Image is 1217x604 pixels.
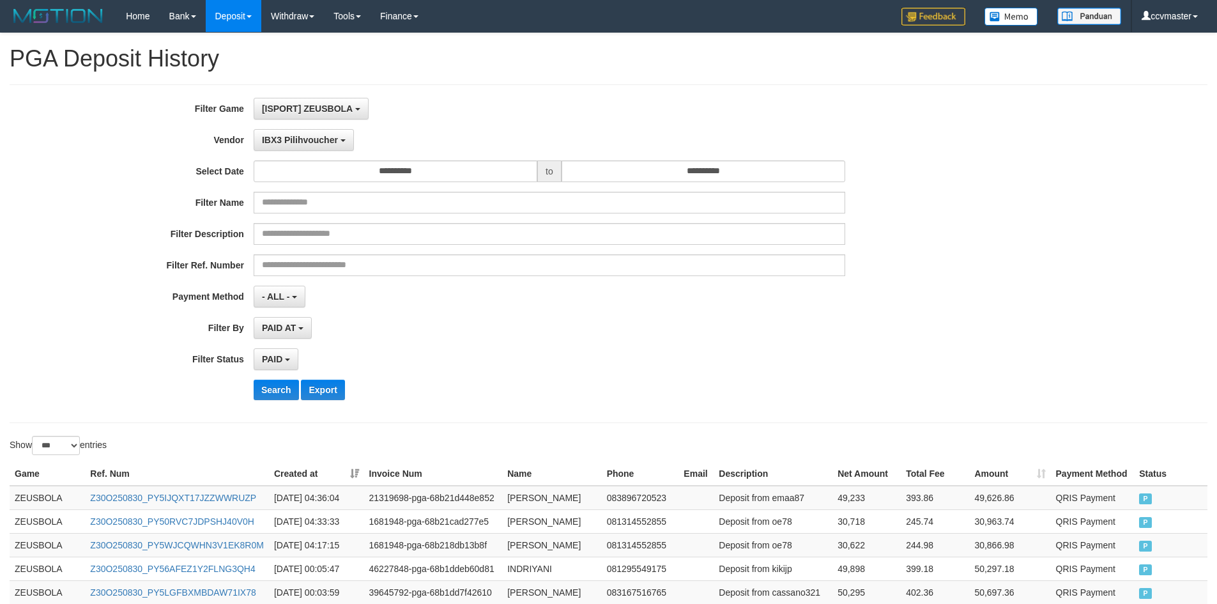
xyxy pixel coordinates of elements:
img: MOTION_logo.png [10,6,107,26]
td: 21319698-pga-68b21d448e852 [364,486,503,510]
td: 30,622 [832,533,901,557]
span: PAID [1139,493,1152,504]
td: [DATE] 04:33:33 [269,509,364,533]
img: Button%20Memo.svg [984,8,1038,26]
td: ZEUSBOLA [10,509,85,533]
span: PAID [1139,517,1152,528]
td: Deposit from oe78 [714,533,832,557]
td: 30,866.98 [969,533,1050,557]
th: Description [714,462,832,486]
th: Amount: activate to sort column ascending [969,462,1050,486]
th: Net Amount [832,462,901,486]
span: PAID [262,354,282,364]
td: 50,297.18 [969,557,1050,580]
h1: PGA Deposit History [10,46,1207,72]
span: PAID AT [262,323,296,333]
label: Show entries [10,436,107,455]
img: panduan.png [1057,8,1121,25]
button: Export [301,380,344,400]
button: - ALL - [254,286,305,307]
th: Game [10,462,85,486]
td: 49,898 [832,557,901,580]
td: 30,963.74 [969,509,1050,533]
th: Status [1134,462,1207,486]
td: QRIS Payment [1051,580,1135,604]
td: 402.36 [901,580,969,604]
td: 393.86 [901,486,969,510]
th: Name [502,462,601,486]
td: ZEUSBOLA [10,533,85,557]
td: 49,626.86 [969,486,1050,510]
td: 49,233 [832,486,901,510]
td: Deposit from oe78 [714,509,832,533]
td: 081314552855 [602,509,679,533]
td: 399.18 [901,557,969,580]
td: [PERSON_NAME] [502,486,601,510]
td: [PERSON_NAME] [502,509,601,533]
button: Search [254,380,299,400]
td: 46227848-pga-68b1ddeb60d81 [364,557,503,580]
td: 081295549175 [602,557,679,580]
td: INDRIYANI [502,557,601,580]
th: Email [678,462,714,486]
button: PAID [254,348,298,370]
td: 083896720523 [602,486,679,510]
th: Ref. Num [85,462,269,486]
select: Showentries [32,436,80,455]
td: ZEUSBOLA [10,486,85,510]
td: 1681948-pga-68b218db13b8f [364,533,503,557]
span: PAID [1139,541,1152,552]
td: Deposit from cassano321 [714,580,832,604]
td: 30,718 [832,509,901,533]
td: 245.74 [901,509,969,533]
a: Z30O250830_PY5LGFBXMBDAW71IX78 [90,587,256,598]
th: Invoice Num [364,462,503,486]
span: IBX3 Pilihvoucher [262,135,338,145]
td: QRIS Payment [1051,533,1135,557]
button: PAID AT [254,317,312,339]
th: Total Fee [901,462,969,486]
td: 39645792-pga-68b1dd7f42610 [364,580,503,604]
span: - ALL - [262,291,290,302]
td: [DATE] 00:03:59 [269,580,364,604]
span: [ISPORT] ZEUSBOLA [262,104,353,114]
td: 1681948-pga-68b21cad277e5 [364,509,503,533]
td: QRIS Payment [1051,486,1135,510]
td: [PERSON_NAME] [502,580,601,604]
td: 083167516765 [602,580,679,604]
span: PAID [1139,564,1152,575]
td: 081314552855 [602,533,679,557]
td: 50,295 [832,580,901,604]
td: 50,697.36 [969,580,1050,604]
td: [DATE] 00:05:47 [269,557,364,580]
td: QRIS Payment [1051,557,1135,580]
a: Z30O250830_PY56AFEZ1Y2FLNG3QH4 [90,564,255,574]
button: IBX3 Pilihvoucher [254,129,354,151]
td: [PERSON_NAME] [502,533,601,557]
span: PAID [1139,588,1152,599]
a: Z30O250830_PY50RVC7JDPSHJ40V0H [90,516,254,527]
button: [ISPORT] ZEUSBOLA [254,98,369,120]
th: Created at: activate to sort column ascending [269,462,364,486]
td: QRIS Payment [1051,509,1135,533]
td: Deposit from kikijp [714,557,832,580]
span: to [537,160,562,182]
td: [DATE] 04:17:15 [269,533,364,557]
img: Feedback.jpg [901,8,965,26]
a: Z30O250830_PY5WJCQWHN3V1EK8R0M [90,540,264,550]
th: Payment Method [1051,462,1135,486]
td: 244.98 [901,533,969,557]
a: Z30O250830_PY5IJQXT17JZZWWRUZP [90,493,256,503]
th: Phone [602,462,679,486]
td: Deposit from emaa87 [714,486,832,510]
td: [DATE] 04:36:04 [269,486,364,510]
